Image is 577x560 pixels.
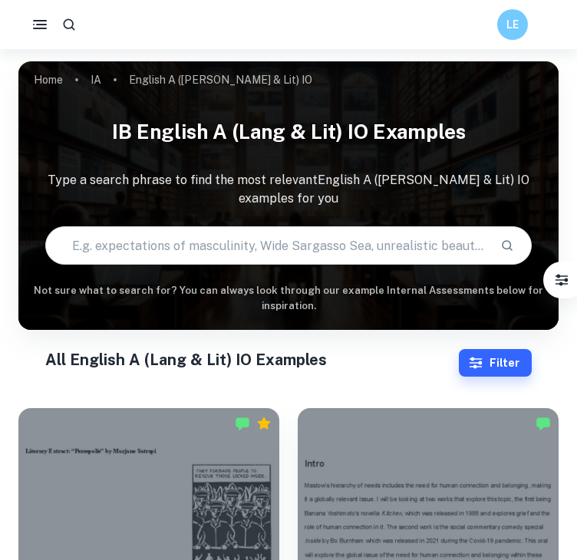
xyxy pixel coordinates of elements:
[235,416,250,431] img: Marked
[18,110,559,153] h1: IB English A (Lang & Lit) IO examples
[46,224,488,267] input: E.g. expectations of masculinity, Wide Sargasso Sea, unrealistic beauty standards...
[129,71,312,88] p: English A ([PERSON_NAME] & Lit) IO
[45,348,459,371] h1: All English A (Lang & Lit) IO Examples
[34,69,63,91] a: Home
[536,416,551,431] img: Marked
[256,416,272,431] div: Premium
[18,171,559,208] p: Type a search phrase to find the most relevant English A ([PERSON_NAME] & Lit) IO examples for you
[497,9,528,40] button: LE
[494,232,520,259] button: Search
[18,283,559,315] h6: Not sure what to search for? You can always look through our example Internal Assessments below f...
[546,265,577,295] button: Filter
[91,69,101,91] a: IA
[504,16,522,33] h6: LE
[459,349,532,377] button: Filter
